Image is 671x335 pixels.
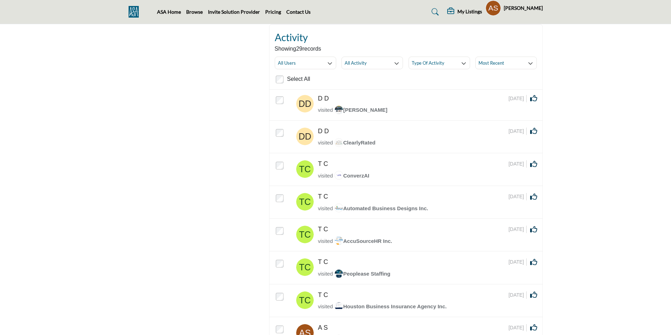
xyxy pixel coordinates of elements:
[530,291,537,298] i: Click to Like this activity
[296,95,314,112] img: avtar-image
[318,95,329,103] h5: D D
[334,303,447,309] span: Houston Business Insurance Agency Inc.
[296,128,314,145] img: avtar-image
[530,128,537,135] i: Click to Like this activity
[318,271,333,277] span: visited
[318,173,333,179] span: visited
[530,161,537,168] i: Click to Like this activity
[412,60,444,66] h3: Type of Activity
[334,271,390,277] span: Peoplease Staffing
[508,95,526,102] span: [DATE]
[478,60,504,66] h3: Most Recent
[318,160,328,168] h5: T C
[275,57,336,69] button: All Users
[409,57,470,69] button: Type of Activity
[318,193,328,201] h5: T C
[318,128,329,135] h5: D D
[341,57,403,69] button: All Activity
[296,258,314,276] img: avtar-image
[318,140,333,146] span: visited
[475,57,537,69] button: Most Recent
[508,160,526,168] span: [DATE]
[334,172,369,180] a: imageConverzAI
[334,139,376,148] a: imageClearlyRated
[334,171,343,180] img: image
[265,9,281,15] a: Pricing
[296,46,302,52] span: 29
[334,140,376,146] span: ClearlyRated
[334,204,428,213] a: imageAutomated Business Designs Inc.
[296,160,314,178] img: avtar-image
[530,193,537,200] i: Click to Like this activity
[486,0,501,16] button: Show hide supplier dropdown
[129,6,142,18] img: Site Logo
[318,205,333,211] span: visited
[508,291,526,299] span: [DATE]
[318,303,333,309] span: visited
[318,107,333,113] span: visited
[530,259,537,266] i: Click to Like this activity
[286,9,311,15] a: Contact Us
[334,270,390,279] a: imagePeoplease Staffing
[296,226,314,243] img: avtar-image
[334,105,343,114] img: image
[508,226,526,233] span: [DATE]
[334,204,343,212] img: image
[296,193,314,211] img: avtar-image
[334,237,392,246] a: imageAccuSourceHR Inc.
[334,205,428,211] span: Automated Business Designs Inc.
[508,193,526,200] span: [DATE]
[508,324,526,331] span: [DATE]
[208,9,260,15] a: Invite Solution Provider
[457,8,482,15] h5: My Listings
[425,6,443,18] a: Search
[504,5,543,12] h5: [PERSON_NAME]
[334,303,447,311] a: imageHouston Business Insurance Agency Inc.
[334,106,387,115] a: image[PERSON_NAME]
[318,238,333,244] span: visited
[318,324,328,332] h5: A S
[334,302,343,311] img: image
[186,9,203,15] a: Browse
[318,291,328,299] h5: T C
[530,95,537,102] i: Click to Like this activity
[296,291,314,309] img: avtar-image
[334,236,343,245] img: image
[345,60,367,66] h3: All Activity
[318,226,328,233] h5: T C
[508,128,526,135] span: [DATE]
[334,238,392,244] span: AccuSourceHR Inc.
[334,173,369,179] span: ConverzAI
[318,258,328,266] h5: T C
[530,324,537,331] i: Click to Like this activity
[447,8,482,16] div: My Listings
[275,45,321,53] span: Showing records
[530,226,537,233] i: Click to Like this activity
[334,138,343,147] img: image
[334,107,387,113] span: [PERSON_NAME]
[334,269,343,278] img: image
[278,60,296,66] h3: All Users
[287,75,310,83] label: Select All
[508,258,526,266] span: [DATE]
[157,9,181,15] a: ASA Home
[275,30,308,45] h2: Activity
